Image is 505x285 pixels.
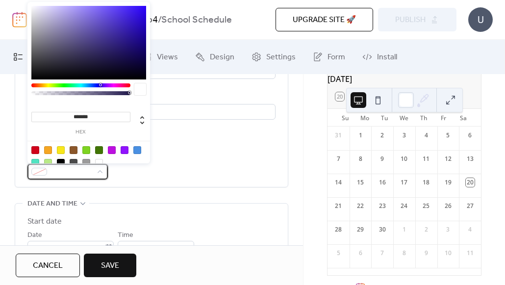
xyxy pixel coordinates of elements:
[70,146,77,154] div: #8B572A
[444,249,453,258] div: 10
[375,109,394,127] div: Tu
[378,225,387,234] div: 30
[394,109,414,127] div: We
[16,254,80,277] button: Cancel
[328,73,481,85] div: [DATE]
[378,178,387,187] div: 16
[356,225,365,234] div: 29
[188,44,242,70] a: Design
[378,202,387,210] div: 23
[33,260,63,272] span: Cancel
[356,178,365,187] div: 15
[356,155,365,163] div: 8
[276,8,373,31] button: Upgrade site 🚀
[444,202,453,210] div: 26
[334,249,343,258] div: 5
[210,52,234,63] span: Design
[95,146,103,154] div: #417505
[335,109,355,127] div: Su
[101,260,119,272] span: Save
[95,159,103,167] div: #FFFFFF
[70,159,77,167] div: #4A4A4A
[466,202,475,210] div: 27
[355,44,404,70] a: Install
[328,52,345,63] span: Form
[400,155,408,163] div: 10
[44,159,52,167] div: #B8E986
[400,178,408,187] div: 17
[356,249,365,258] div: 6
[466,249,475,258] div: 11
[108,146,116,154] div: #BD10E0
[378,249,387,258] div: 7
[161,11,232,29] b: School Schedule
[244,44,303,70] a: Settings
[444,178,453,187] div: 19
[400,249,408,258] div: 8
[305,44,353,70] a: Form
[133,146,141,154] div: #4A90E2
[27,216,62,228] div: Start date
[293,14,356,26] span: Upgrade site 🚀
[422,131,430,140] div: 4
[377,52,397,63] span: Install
[444,131,453,140] div: 5
[57,159,65,167] div: #000000
[356,131,365,140] div: 1
[378,155,387,163] div: 9
[444,225,453,234] div: 3
[422,249,430,258] div: 9
[422,202,430,210] div: 25
[466,225,475,234] div: 4
[135,44,185,70] a: Views
[27,91,274,103] div: Location
[12,12,27,27] img: logo
[454,109,473,127] div: Sa
[466,155,475,163] div: 13
[82,146,90,154] div: #7ED321
[84,254,136,277] button: Save
[356,202,365,210] div: 22
[466,131,475,140] div: 6
[334,131,343,140] div: 31
[414,109,434,127] div: Th
[44,146,52,154] div: #F5A623
[355,109,375,127] div: Mo
[334,155,343,163] div: 7
[157,52,178,63] span: Views
[466,178,475,187] div: 20
[334,225,343,234] div: 28
[6,44,71,70] a: My Events
[121,146,128,154] div: #9013FE
[378,131,387,140] div: 2
[400,131,408,140] div: 3
[118,230,133,241] span: Time
[82,159,90,167] div: #9B9B9B
[444,155,453,163] div: 12
[422,155,430,163] div: 11
[400,202,408,210] div: 24
[434,109,454,127] div: Fr
[158,11,161,29] b: /
[31,130,130,135] label: hex
[31,159,39,167] div: #50E3C2
[422,225,430,234] div: 2
[266,52,296,63] span: Settings
[57,146,65,154] div: #F8E71C
[27,230,42,241] span: Date
[334,202,343,210] div: 21
[468,7,493,32] div: U
[422,178,430,187] div: 18
[334,178,343,187] div: 14
[400,225,408,234] div: 1
[27,198,77,210] span: Date and time
[31,146,39,154] div: #D0021B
